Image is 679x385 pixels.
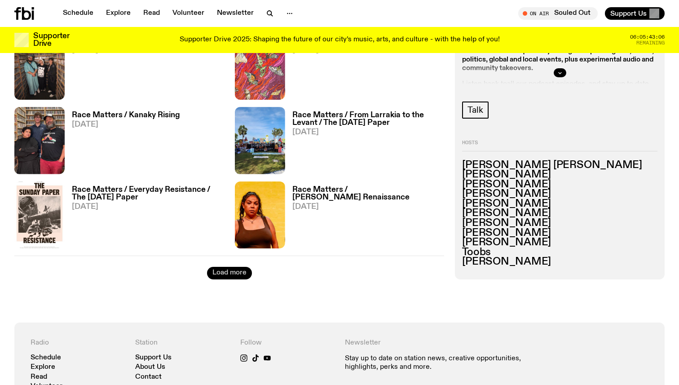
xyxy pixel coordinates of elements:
a: Schedule [31,354,61,361]
button: Support Us [605,7,665,20]
span: Talk [467,105,483,115]
a: Read [31,374,47,381]
p: Supporter Drive 2025: Shaping the future of our city’s music, arts, and culture - with the help o... [180,36,500,44]
span: 06:05:43:06 [630,35,665,40]
a: Contact [135,374,162,381]
h3: [PERSON_NAME] [462,208,657,218]
img: Protestors are on a lawn and the sky is blue - they are at Lee Point holding various signs to sav... [235,107,285,174]
img: Angeline penrith stands stanuchly and tall in front of a brick wall painted with the Aboriginal Flag [235,181,285,248]
a: Talk [462,102,488,119]
a: Race Matters / Everyday Resistance / The [DATE] Paper[DATE] [65,186,224,248]
h3: Race Matters / Kanaky Rising [72,111,180,119]
a: Explore [101,7,136,20]
span: [DATE] [72,121,180,128]
a: Race Matters / Kanaky Rising[DATE] [65,111,180,174]
img: a riso print of the sunday paper issue three print. a resitance fighter close up with the words s... [14,181,65,248]
span: Remaining [636,40,665,45]
button: On AirSouled Out [518,7,598,20]
h2: Hosts [462,140,657,151]
span: [DATE] [292,203,445,211]
a: Newsletter [212,7,259,20]
h4: Station [135,339,229,347]
a: Volunteer [167,7,210,20]
h4: Radio [31,339,124,347]
h3: [PERSON_NAME] [462,199,657,209]
p: Stay up to date on station news, creative opportunities, highlights, perks and more. [345,354,544,372]
a: Schedule [57,7,99,20]
span: Support Us [610,9,647,18]
h3: Race Matters / Everyday Resistance / The [DATE] Paper [72,186,224,201]
h3: [PERSON_NAME] [PERSON_NAME] [462,160,657,170]
a: Race Matters / Strength in faith, in spirit[DATE] [65,37,220,100]
span: [DATE] [72,203,224,211]
button: Load more [207,267,252,279]
h3: [PERSON_NAME] [462,218,657,228]
a: Race Matters / Imagination as Practice[DATE] [285,37,436,100]
a: About Us [135,364,165,371]
h3: [PERSON_NAME] [462,189,657,199]
h3: [PERSON_NAME] [462,228,657,238]
a: Support Us [135,354,172,361]
h3: Toobs [462,248,657,257]
a: Race Matters / [PERSON_NAME] Renaissance[DATE] [285,186,445,248]
h3: [PERSON_NAME] [462,257,657,267]
h3: Supporter Drive [33,32,69,48]
h4: Newsletter [345,339,544,347]
a: Explore [31,364,55,371]
h3: Race Matters / [PERSON_NAME] Renaissance [292,186,445,201]
a: Read [138,7,165,20]
h3: [PERSON_NAME] [462,238,657,248]
img: Shareeka, Ethan and Rosco stand in the fbi music library. They look into the camera directly. Ros... [14,107,65,174]
span: [DATE] [292,128,445,136]
h3: Race Matters / From Larrakia to the Levant / The [DATE] Paper [292,111,445,127]
a: Race Matters / From Larrakia to the Levant / The [DATE] Paper[DATE] [285,111,445,174]
h3: [PERSON_NAME] [462,180,657,190]
img: A hand-drawn texta drawing of colourful moths with waves of red and magenta in the background [235,33,285,100]
h3: [PERSON_NAME] [462,170,657,180]
img: Mohammad, Sara and Aiysha stand in the music library looking strong but soft as a trio [14,33,65,100]
h4: Follow [240,339,334,347]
